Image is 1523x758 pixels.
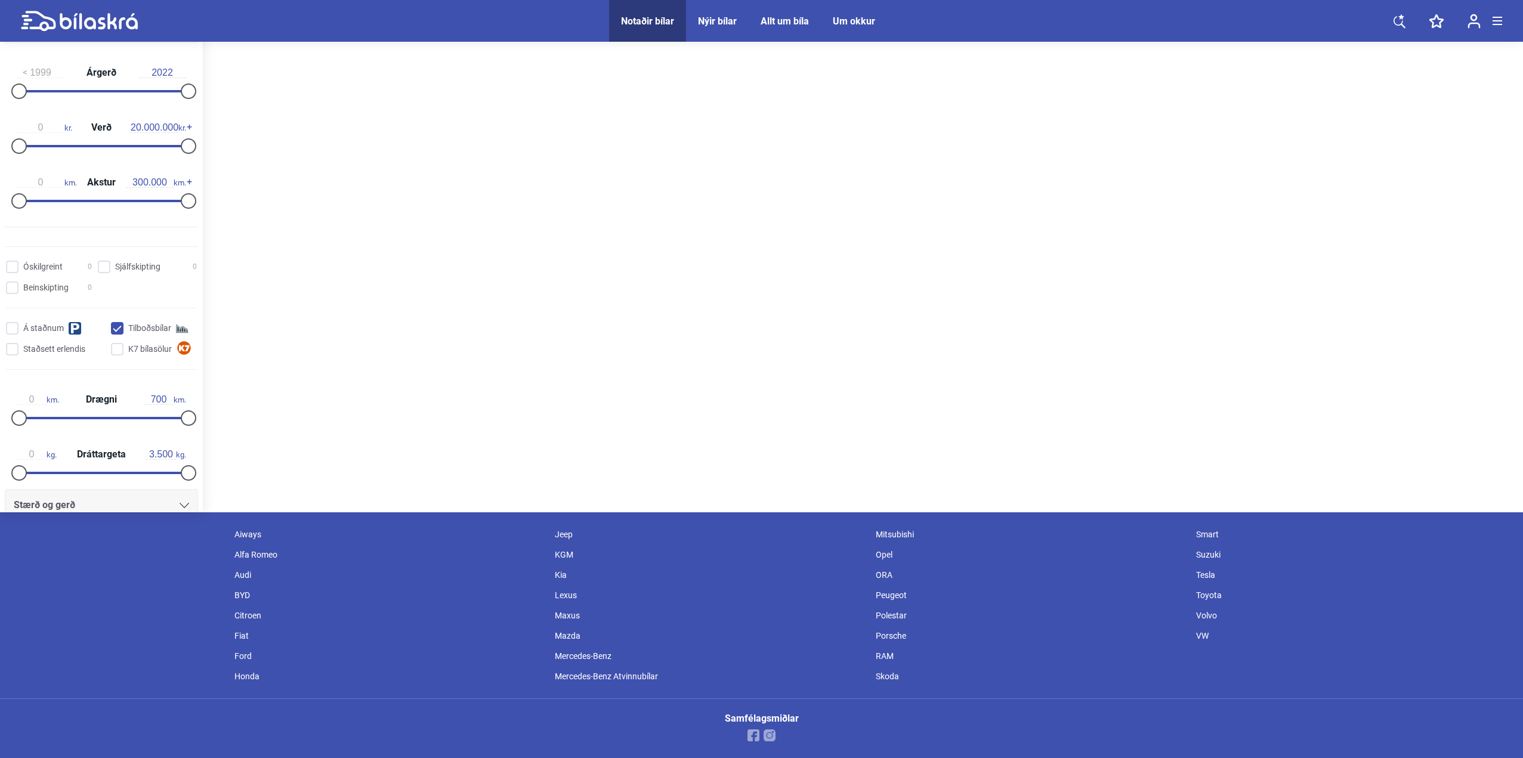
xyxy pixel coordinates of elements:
[870,524,1191,544] div: Mitsubishi
[549,646,870,666] div: Mercedes-Benz
[228,646,549,666] div: Ford
[228,666,549,686] div: Honda
[17,394,59,405] span: km.
[549,524,870,544] div: Jeep
[17,122,72,133] span: kr.
[23,261,63,273] span: Óskilgreint
[128,322,171,335] span: Tilboðsbílar
[88,281,92,294] span: 0
[128,343,172,355] span: K7 bílasölur
[14,497,75,513] span: Stærð og gerð
[549,666,870,686] div: Mercedes-Benz Atvinnubílar
[23,322,64,335] span: Á staðnum
[698,16,737,27] a: Nýir bílar
[1468,14,1481,29] img: user-login.svg
[84,178,119,187] span: Akstur
[23,281,69,294] span: Beinskipting
[228,524,549,544] div: Aiways
[1190,626,1511,646] div: VW
[833,16,875,27] a: Um okkur
[17,449,57,460] span: kg.
[549,626,870,646] div: Mazda
[761,16,809,27] a: Allt um bíla
[870,666,1191,686] div: Skoda
[228,585,549,605] div: BYD
[83,395,120,404] span: Drægni
[1190,524,1511,544] div: Smart
[228,626,549,646] div: Fiat
[549,605,870,626] div: Maxus
[621,16,674,27] a: Notaðir bílar
[870,646,1191,666] div: RAM
[131,122,186,133] span: kr.
[1190,565,1511,585] div: Tesla
[1190,544,1511,565] div: Suzuki
[193,261,197,273] span: 0
[870,544,1191,565] div: Opel
[228,605,549,626] div: Citroen
[146,449,186,460] span: kg.
[115,261,160,273] span: Sjálfskipting
[1190,585,1511,605] div: Toyota
[1190,605,1511,626] div: Volvo
[549,585,870,605] div: Lexus
[23,343,85,355] span: Staðsett erlendis
[88,123,115,132] span: Verð
[144,394,186,405] span: km.
[549,544,870,565] div: KGM
[17,177,77,188] span: km.
[725,714,799,723] div: Samfélagsmiðlar
[228,565,549,585] div: Audi
[84,68,119,78] span: Árgerð
[126,177,186,188] span: km.
[228,544,549,565] div: Alfa Romeo
[870,605,1191,626] div: Polestar
[549,565,870,585] div: Kia
[74,450,129,459] span: Dráttargeta
[88,261,92,273] span: 0
[870,565,1191,585] div: ORA
[870,585,1191,605] div: Peugeot
[870,626,1191,646] div: Porsche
